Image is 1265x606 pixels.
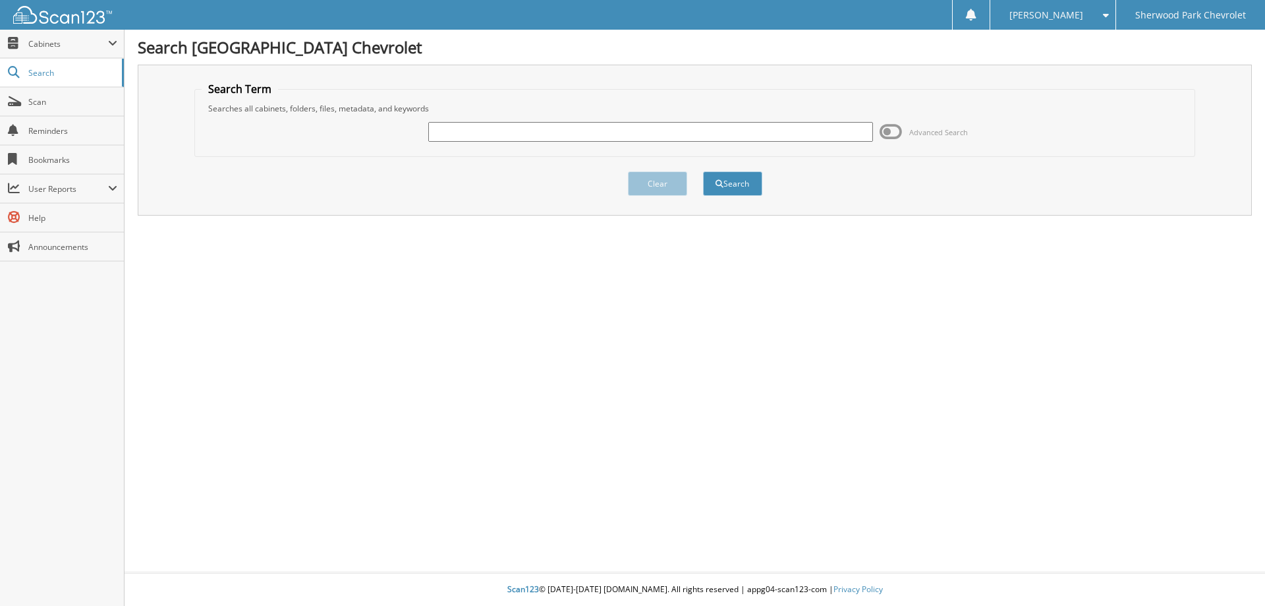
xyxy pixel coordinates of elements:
[1135,11,1246,19] span: Sherwood Park Chevrolet
[28,38,108,49] span: Cabinets
[1199,543,1265,606] iframe: Chat Widget
[628,171,687,196] button: Clear
[28,212,117,224] span: Help
[909,127,968,137] span: Advanced Search
[28,154,117,166] span: Bookmarks
[138,36,1252,58] h1: Search [GEOGRAPHIC_DATA] Chevrolet
[125,574,1265,606] div: © [DATE]-[DATE] [DOMAIN_NAME]. All rights reserved | appg04-scan123-com |
[13,6,112,24] img: scan123-logo-white.svg
[202,103,1189,114] div: Searches all cabinets, folders, files, metadata, and keywords
[1009,11,1083,19] span: [PERSON_NAME]
[28,96,117,107] span: Scan
[28,241,117,253] span: Announcements
[28,125,117,136] span: Reminders
[28,67,115,78] span: Search
[833,584,883,595] a: Privacy Policy
[507,584,539,595] span: Scan123
[202,82,278,96] legend: Search Term
[28,183,108,195] span: User Reports
[703,171,762,196] button: Search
